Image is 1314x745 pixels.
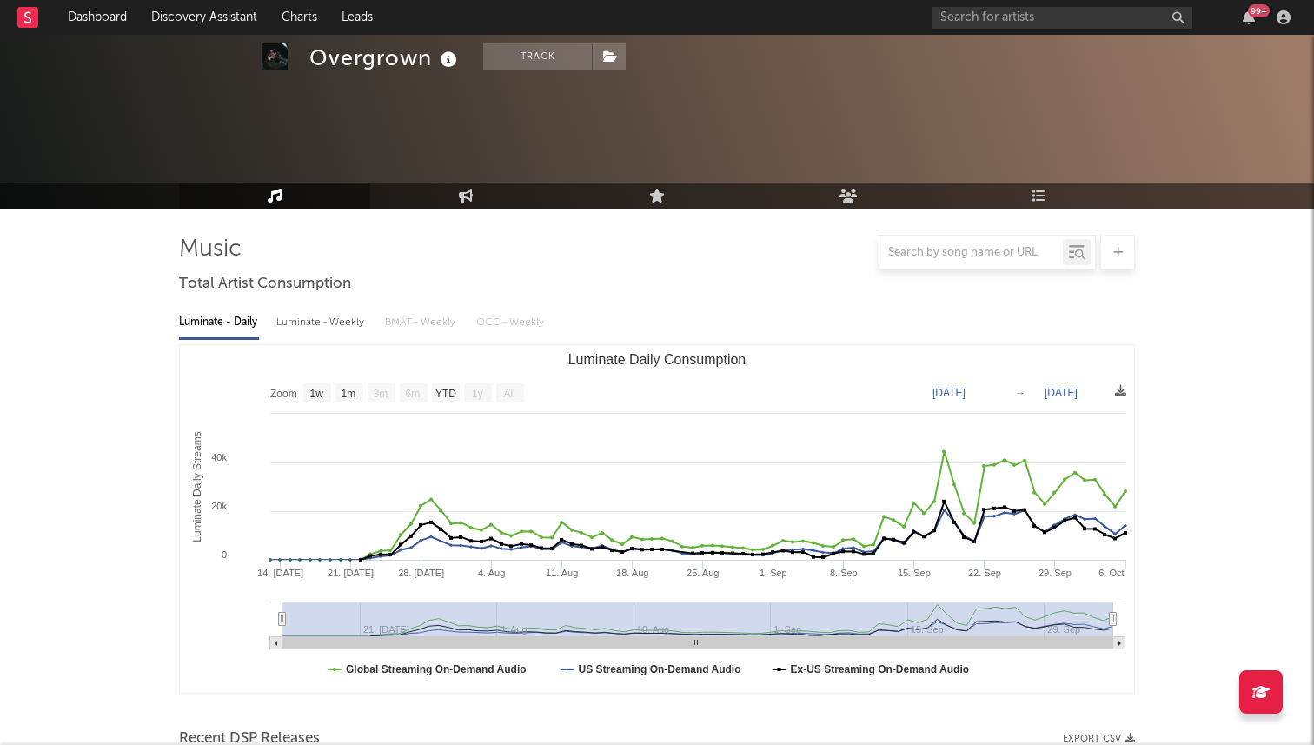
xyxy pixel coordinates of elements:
text: 11. Aug [546,568,578,578]
text: Global Streaming On-Demand Audio [346,663,527,675]
text: 21. [DATE] [328,568,374,578]
button: 99+ [1243,10,1255,24]
text: Luminate Daily Streams [191,431,203,542]
text: All [503,388,514,400]
div: Luminate - Daily [179,308,259,337]
button: Track [483,43,592,70]
text: 3m [374,388,388,400]
text: [DATE] [932,387,966,399]
text: 1. Sep [760,568,787,578]
text: 29. Sep [1039,568,1072,578]
text: 6. Oct [1098,568,1124,578]
text: 8. Sep [830,568,858,578]
input: Search for artists [932,7,1192,29]
text: → [1015,387,1025,399]
text: 6m [406,388,421,400]
text: YTD [435,388,456,400]
text: 15. Sep [898,568,931,578]
text: 20k [211,501,227,511]
text: 28. [DATE] [398,568,444,578]
div: Overgrown [309,43,461,72]
text: US Streaming On-Demand Audio [579,663,741,675]
text: 1w [310,388,324,400]
text: [DATE] [1045,387,1078,399]
text: 0 [222,549,227,560]
button: Export CSV [1063,734,1135,744]
text: 14. [DATE] [257,568,303,578]
span: Total Artist Consumption [179,274,351,295]
input: Search by song name or URL [879,246,1063,260]
text: 18. Aug [616,568,648,578]
text: 1m [342,388,356,400]
text: Ex-US Streaming On-Demand Audio [791,663,970,675]
text: Zoom [270,388,297,400]
div: 99 + [1248,4,1270,17]
svg: Luminate Daily Consumption [180,345,1134,693]
text: 40k [211,452,227,462]
div: Luminate - Weekly [276,308,368,337]
text: 22. Sep [968,568,1001,578]
text: 4. Aug [478,568,505,578]
text: 25. Aug [687,568,719,578]
text: Luminate Daily Consumption [568,352,747,367]
text: 1y [472,388,483,400]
